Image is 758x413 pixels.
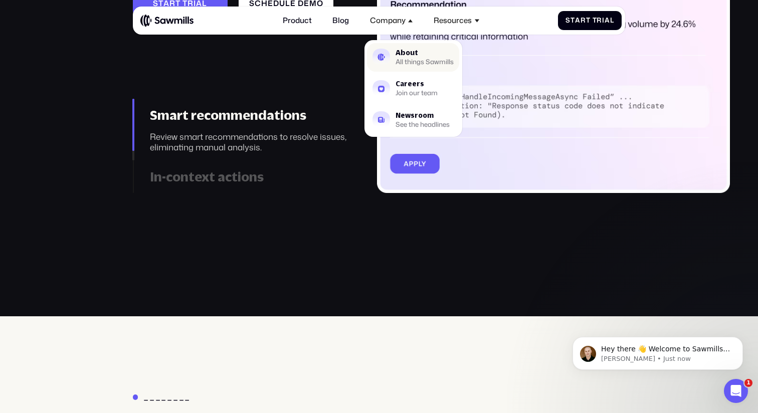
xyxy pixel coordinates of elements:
[364,31,462,137] nav: Company
[396,122,450,128] div: See the headlines
[744,379,752,387] span: 1
[565,17,571,25] span: S
[571,17,575,25] span: t
[367,43,459,72] a: AboutAll things Sawmills
[396,50,454,57] div: About
[277,11,317,31] a: Product
[593,17,597,25] span: T
[367,74,459,103] a: CareersJoin our team
[434,16,472,25] div: Resources
[44,29,172,87] span: Hey there 👋 Welcome to Sawmills. The smart telemetry management platform that solves cost, qualit...
[44,39,173,48] p: Message from Winston, sent Just now
[558,11,622,31] a: StartTrial
[396,112,450,119] div: Newsroom
[143,392,191,402] div: ________
[396,90,438,96] div: Join our team
[602,17,605,25] span: i
[575,17,581,25] span: a
[367,106,459,134] a: NewsroomSee the headlines
[396,59,454,65] div: All things Sawmills
[610,17,614,25] span: l
[428,11,485,31] div: Resources
[605,17,610,25] span: a
[557,316,758,386] iframe: Intercom notifications message
[597,17,602,25] span: r
[150,169,351,184] div: In-context actions
[724,379,748,403] iframe: Intercom live chat
[581,17,586,25] span: r
[327,11,355,31] a: Blog
[396,81,438,88] div: Careers
[364,11,419,31] div: Company
[150,107,351,123] div: Smart recommendations
[586,17,591,25] span: t
[150,131,351,152] div: Review smart recommendations to resolve issues, eliminating manual analysis.
[370,16,406,25] div: Company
